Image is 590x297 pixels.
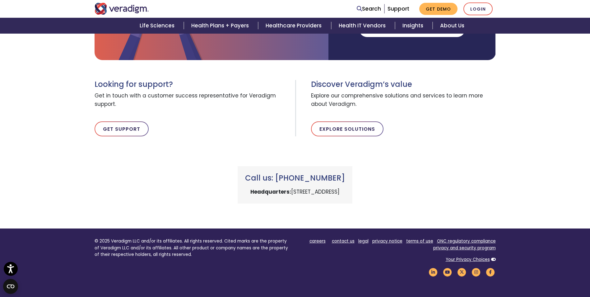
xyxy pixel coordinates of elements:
[357,5,381,13] a: Search
[471,269,481,275] a: Veradigm Instagram Link
[309,238,326,244] a: careers
[311,121,383,136] a: Explore Solutions
[95,80,290,89] h3: Looking for support?
[95,3,149,15] img: Veradigm logo
[406,238,433,244] a: terms of use
[245,188,345,196] p: [STREET_ADDRESS]
[311,89,496,111] span: Explore our comprehensive solutions and services to learn more about Veradigm.
[419,3,458,15] a: Get Demo
[184,18,258,34] a: Health Plans + Payers
[395,18,433,34] a: Insights
[433,245,496,251] a: privacy and security program
[442,269,453,275] a: Veradigm YouTube Link
[332,238,355,244] a: contact us
[311,80,496,89] h3: Discover Veradigm’s value
[485,269,496,275] a: Veradigm Facebook Link
[331,18,395,34] a: Health IT Vendors
[95,121,149,136] a: Get Support
[446,257,490,262] a: Your Privacy Choices
[3,279,18,294] button: Open CMP widget
[433,18,472,34] a: About Us
[372,238,402,244] a: privacy notice
[258,18,331,34] a: Healthcare Providers
[428,269,439,275] a: Veradigm LinkedIn Link
[132,18,184,34] a: Life Sciences
[463,2,493,15] a: Login
[245,174,345,183] h3: Call us: [PHONE_NUMBER]
[250,188,291,196] strong: Headquarters:
[437,238,496,244] a: ONC regulatory compliance
[358,238,369,244] a: legal
[388,5,409,12] a: Support
[95,89,290,111] span: Get in touch with a customer success representative for Veradigm support.
[95,238,290,258] p: © 2025 Veradigm LLC and/or its affiliates. All rights reserved. Cited marks are the property of V...
[457,269,467,275] a: Veradigm Twitter Link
